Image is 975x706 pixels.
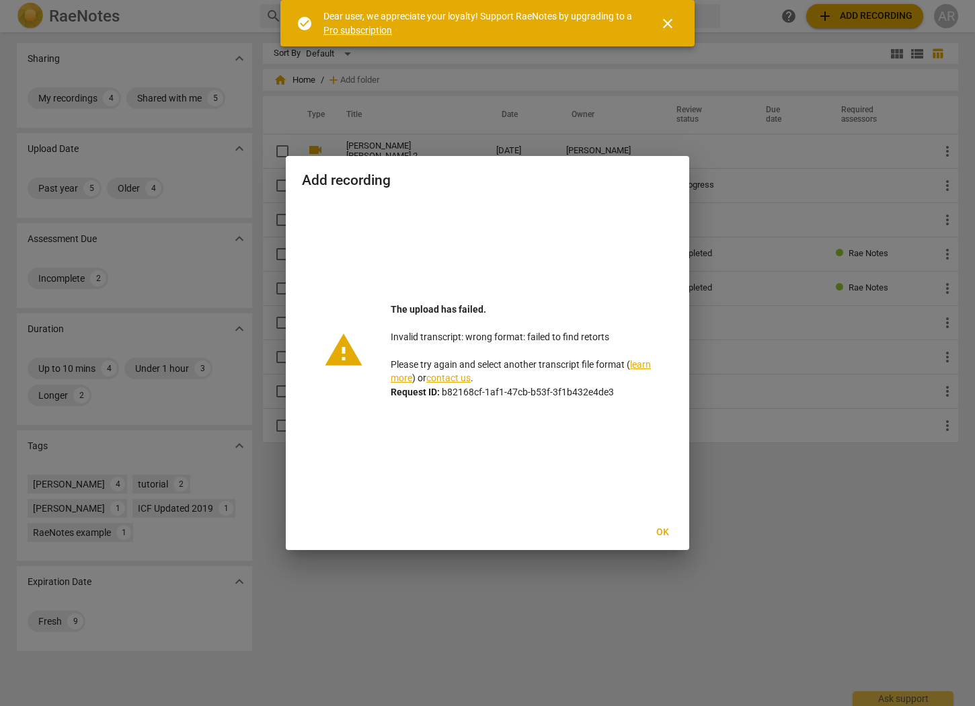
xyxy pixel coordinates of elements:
[323,330,364,370] span: warning
[323,9,635,37] div: Dear user, we appreciate your loyalty! Support RaeNotes by upgrading to a
[652,7,684,40] button: Close
[323,25,392,36] a: Pro subscription
[391,304,486,315] b: The upload has failed.
[391,303,652,399] p: Invalid transcript: wrong format: failed to find retorts Please try again and select another tran...
[391,387,440,397] b: Request ID:
[302,172,673,189] h2: Add recording
[426,372,471,383] a: contact us
[660,15,676,32] span: close
[652,526,673,539] span: Ok
[297,15,313,32] span: check_circle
